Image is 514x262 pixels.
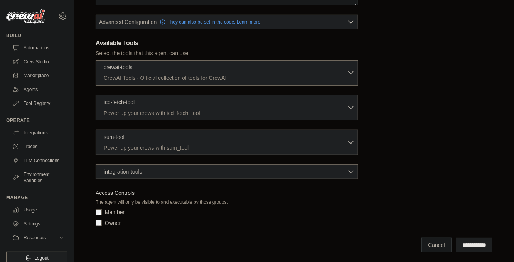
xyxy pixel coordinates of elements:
label: Owner [105,219,121,227]
span: Logout [34,255,49,261]
a: Crew Studio [9,56,67,68]
p: sum-tool [104,133,125,141]
button: Advanced Configuration They can also be set in the code. Learn more [96,15,358,29]
p: icd-fetch-tool [104,98,135,106]
a: Integrations [9,127,67,139]
button: integration-tools [99,168,355,176]
a: Environment Variables [9,168,67,187]
a: Traces [9,140,67,153]
button: icd-fetch-tool Power up your crews with icd_fetch_tool [99,98,355,117]
span: Resources [24,235,46,241]
p: Power up your crews with icd_fetch_tool [104,109,347,117]
label: Access Controls [96,188,358,198]
div: Manage [6,194,67,201]
div: Operate [6,117,67,123]
img: Logo [6,9,45,24]
p: Select the tools that this agent can use. [96,49,358,57]
label: Member [105,208,125,216]
button: sum-tool Power up your crews with sum_tool [99,133,355,152]
div: Build [6,32,67,39]
p: The agent will only be visible to and executable by those groups. [96,199,358,205]
a: They can also be set in the code. Learn more [160,19,260,25]
a: Cancel [421,238,452,252]
a: Agents [9,83,67,96]
h3: Available Tools [96,39,358,48]
a: LLM Connections [9,154,67,167]
a: Settings [9,218,67,230]
a: Marketplace [9,69,67,82]
span: integration-tools [104,168,142,176]
p: crewai-tools [104,63,133,71]
p: CrewAI Tools - Official collection of tools for CrewAI [104,74,347,82]
a: Tool Registry [9,97,67,110]
a: Automations [9,42,67,54]
button: Resources [9,232,67,244]
span: Advanced Configuration [99,18,157,26]
a: Usage [9,204,67,216]
p: Power up your crews with sum_tool [104,144,347,152]
button: crewai-tools CrewAI Tools - Official collection of tools for CrewAI [99,63,355,82]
